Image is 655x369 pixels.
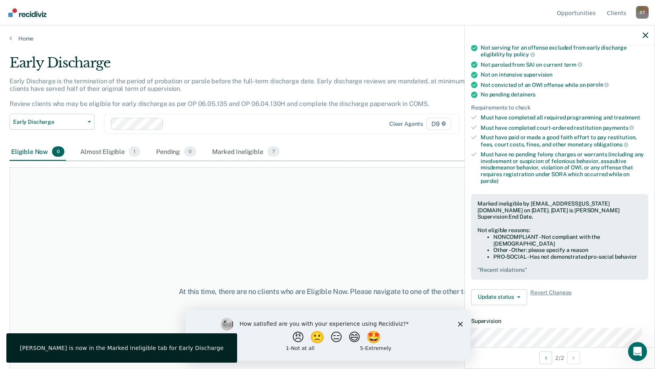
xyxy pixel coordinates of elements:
[426,117,451,130] span: D9
[493,247,642,254] li: Other - Other: please specify a reason
[79,143,142,161] div: Almost Eligible
[10,77,482,108] p: Early Discharge is the termination of the period of probation or parole before the full-term disc...
[129,146,140,157] span: 1
[587,81,609,88] span: parole
[20,344,224,352] div: [PERSON_NAME] is now in the Marked Ineligible tab for Early Discharge
[471,289,527,305] button: Update status
[493,234,642,247] li: NONCOMPLIANT - Not compliant with the [DEMOGRAPHIC_DATA]
[481,178,498,184] span: parole)
[169,287,487,296] div: At this time, there are no clients who are Eligible Now. Please navigate to one of the other tabs.
[530,289,572,305] span: Revert Changes
[155,143,198,161] div: Pending
[477,267,642,273] pre: " Recent violations "
[481,151,648,184] div: Must have no pending felony charges or warrants (including any involvement or suspicion of feloni...
[564,61,582,68] span: term
[524,71,553,78] span: supervision
[10,143,66,161] div: Eligible Now
[511,91,535,98] span: detainers
[567,352,580,364] button: Next Opportunity
[267,146,280,157] span: 7
[10,55,501,77] div: Early Discharge
[628,342,647,361] iframe: Intercom live chat
[481,91,648,98] div: No pending
[636,6,649,19] button: Profile dropdown button
[211,143,281,161] div: Marked Ineligible
[539,352,552,364] button: Previous Opportunity
[481,44,648,58] div: Not serving for an offense excluded from early discharge eligibility by
[10,35,645,42] a: Home
[481,114,648,121] div: Must have completed all required programming and
[481,81,648,88] div: Not convicted of an OWI offense while on
[481,134,648,148] div: Must have paid or made a good faith effort to pay restitution, fees, court costs, fines, and othe...
[481,61,648,68] div: Not paroled from SAI on current
[636,6,649,19] div: S T
[8,8,46,17] img: Recidiviz
[52,146,64,157] span: 0
[477,200,642,220] div: Marked ineligible by [EMAIL_ADDRESS][US_STATE][DOMAIN_NAME] on [DATE]. [DATE] is [PERSON_NAME] Su...
[477,227,642,234] div: Not eligible reasons:
[185,310,470,361] iframe: Survey by Kim from Recidiviz
[481,124,648,131] div: Must have completed court-ordered restitution
[493,254,642,260] li: PRO-SOCIAL - Has not demonstrated pro-social behavior
[471,104,648,111] div: Requirements to check
[614,114,640,121] span: treatment
[603,125,634,131] span: payments
[389,121,423,127] div: Clear agents
[465,347,655,368] div: 2 / 2
[514,51,535,58] span: policy
[184,146,196,157] span: 0
[481,71,648,78] div: Not on intensive
[13,119,85,125] span: Early Discharge
[594,141,628,148] span: obligations
[471,318,648,325] dt: Supervision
